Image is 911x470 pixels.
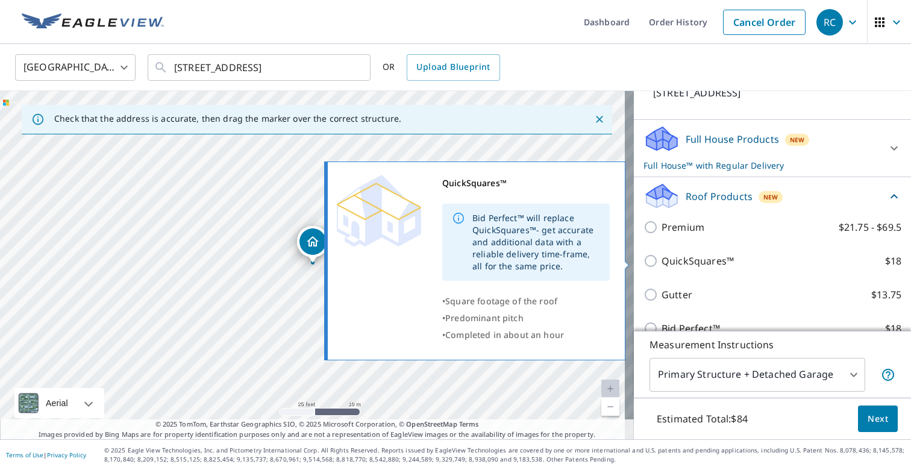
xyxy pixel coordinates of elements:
div: • [442,293,610,310]
p: $21.75 - $69.5 [839,220,901,234]
p: Check that the address is accurate, then drag the marker over the correct structure. [54,113,401,124]
p: Full House™ with Regular Delivery [643,159,880,172]
div: • [442,327,610,343]
p: © 2025 Eagle View Technologies, Inc. and Pictometry International Corp. All Rights Reserved. Repo... [104,446,905,464]
p: [STREET_ADDRESS] [653,86,858,100]
p: | [6,451,86,459]
button: Next [858,406,898,433]
a: Cancel Order [723,10,806,35]
p: Gutter [662,287,692,302]
p: QuickSquares™ [662,254,734,268]
span: New [790,135,804,145]
a: Current Level 20, Zoom In Disabled [601,380,619,398]
a: Current Level 20, Zoom Out [601,398,619,416]
p: Full House Products [686,132,779,146]
span: Completed in about an hour [445,329,564,340]
div: [GEOGRAPHIC_DATA] [15,51,136,84]
img: Premium [337,175,421,247]
div: Roof ProductsNew [643,182,901,210]
div: • [442,310,610,327]
p: $13.75 [871,287,901,302]
div: Aerial [14,388,104,418]
p: $18 [885,254,901,268]
p: Bid Perfect™ [662,321,720,336]
span: Upload Blueprint [416,60,490,75]
a: Privacy Policy [47,451,86,459]
p: $18 [885,321,901,336]
a: Terms [459,419,479,428]
p: Roof Products [686,189,753,204]
a: OpenStreetMap [406,419,457,428]
div: RC [816,9,843,36]
div: OR [383,54,500,81]
p: Premium [662,220,704,234]
p: Estimated Total: $84 [647,406,757,432]
div: Aerial [42,388,72,418]
span: Square footage of the roof [445,295,557,307]
span: Next [868,412,888,427]
a: Terms of Use [6,451,43,459]
a: Upload Blueprint [407,54,499,81]
div: Bid Perfect™ will replace QuickSquares™- get accurate and additional data with a reliable deliver... [472,207,600,277]
span: Predominant pitch [445,312,524,324]
span: Your report will include the primary structure and a detached garage if one exists. [881,368,895,382]
img: EV Logo [22,13,164,31]
div: Primary Structure + Detached Garage [650,358,865,392]
div: Full House ProductsNewFull House™ with Regular Delivery [643,125,901,172]
div: QuickSquares™ [442,175,610,192]
input: Search by address or latitude-longitude [174,51,346,84]
div: Dropped pin, building 1, Residential property, 5953 Asturian Trl Lake Worth, FL 33449 [297,226,328,263]
span: New [763,192,778,202]
span: © 2025 TomTom, Earthstar Geographics SIO, © 2025 Microsoft Corporation, © [155,419,479,430]
button: Close [592,111,607,127]
p: Measurement Instructions [650,337,895,352]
